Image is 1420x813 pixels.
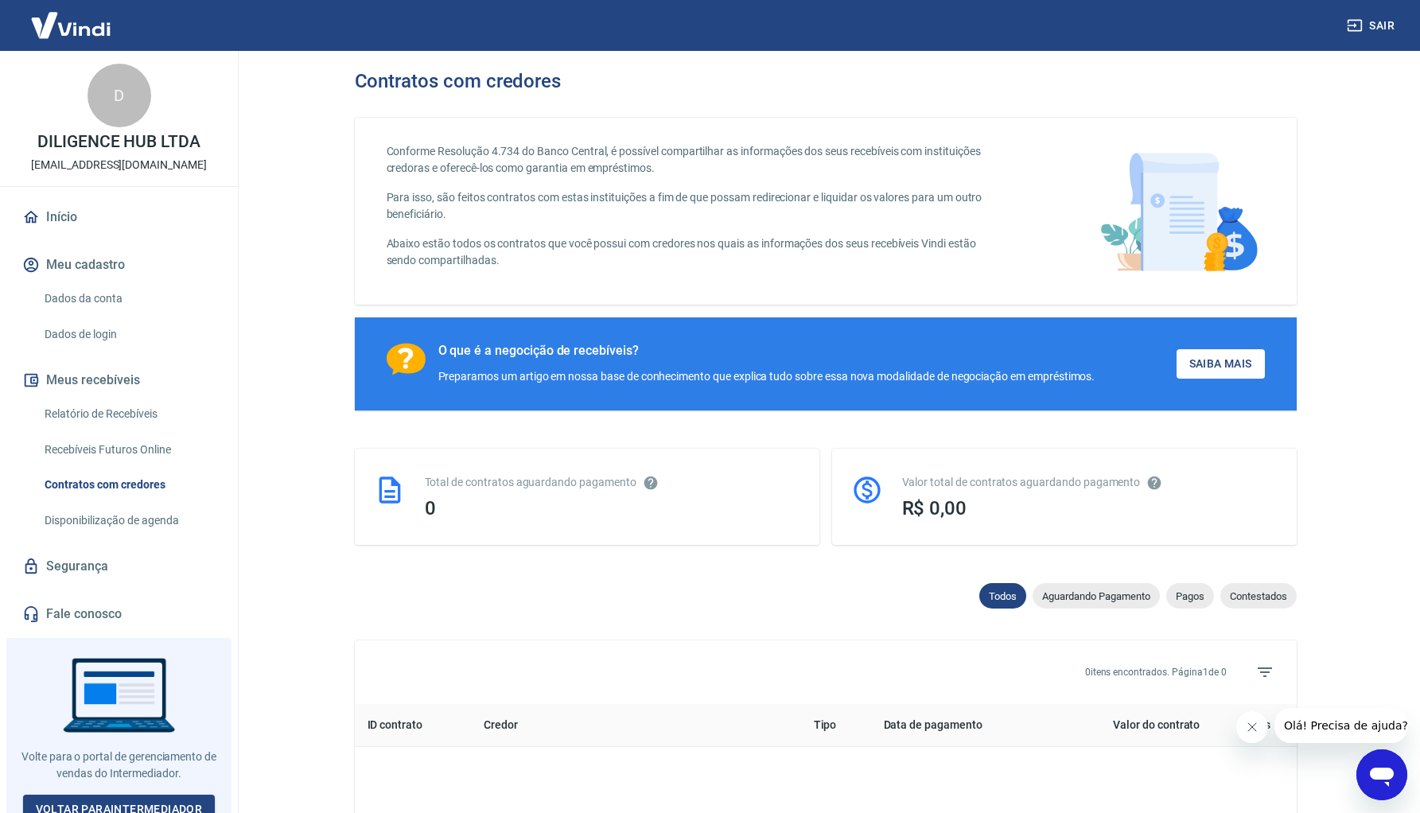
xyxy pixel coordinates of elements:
th: ID contrato [355,704,472,747]
p: Conforme Resolução 4.734 do Banco Central, é possível compartilhar as informações dos seus recebí... [387,143,1002,177]
a: Contratos com credores [38,469,219,501]
button: Meu cadastro [19,247,219,282]
a: Dados de login [38,318,219,351]
div: Todos [979,583,1026,609]
div: O que é a negocição de recebíveis? [438,343,1095,359]
img: main-image.9f1869c469d712ad33ce.png [1092,143,1265,279]
div: Preparamos um artigo em nossa base de conhecimento que explica tudo sobre essa nova modalidade de... [438,368,1095,385]
a: Disponibilização de agenda [38,504,219,537]
th: Status [1212,704,1296,747]
div: D [88,64,151,127]
th: Tipo [801,704,871,747]
iframe: Fechar mensagem [1236,711,1268,743]
th: Data de pagamento [871,704,1051,747]
div: Aguardando Pagamento [1033,583,1160,609]
p: 0 itens encontrados. Página 1 de 0 [1085,665,1227,679]
a: Saiba Mais [1177,349,1265,379]
button: Sair [1344,11,1401,41]
img: Ícone com um ponto de interrogação. [387,343,426,375]
h3: Contratos com credores [355,70,562,92]
a: Dados da conta [38,282,219,315]
span: Pagos [1166,590,1214,602]
span: Contestados [1220,590,1297,602]
p: [EMAIL_ADDRESS][DOMAIN_NAME] [31,157,207,173]
div: 0 [425,497,800,519]
a: Segurança [19,549,219,584]
a: Fale conosco [19,597,219,632]
a: Relatório de Recebíveis [38,398,219,430]
a: Recebíveis Futuros Online [38,434,219,466]
div: Contestados [1220,583,1297,609]
th: Valor do contrato [1050,704,1212,747]
span: Olá! Precisa de ajuda? [10,11,134,24]
p: DILIGENCE HUB LTDA [37,134,200,150]
img: Vindi [19,1,123,49]
svg: O valor comprometido não se refere a pagamentos pendentes na Vindi e sim como garantia a outras i... [1146,475,1162,491]
span: Filtros [1246,653,1284,691]
th: Credor [471,704,800,747]
span: Aguardando Pagamento [1033,590,1160,602]
div: Total de contratos aguardando pagamento [425,474,800,491]
span: R$ 0,00 [902,497,967,519]
p: Abaixo estão todos os contratos que você possui com credores nos quais as informações dos seus re... [387,235,1002,269]
div: Valor total de contratos aguardando pagamento [902,474,1278,491]
p: Para isso, são feitos contratos com estas instituições a fim de que possam redirecionar e liquida... [387,189,1002,223]
span: Todos [979,590,1026,602]
svg: Esses contratos não se referem à Vindi, mas sim a outras instituições. [643,475,659,491]
div: Pagos [1166,583,1214,609]
iframe: Botão para abrir a janela de mensagens [1356,749,1407,800]
iframe: Mensagem da empresa [1274,708,1407,743]
button: Meus recebíveis [19,363,219,398]
a: Início [19,200,219,235]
